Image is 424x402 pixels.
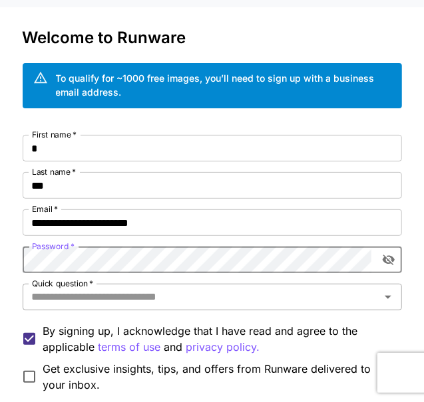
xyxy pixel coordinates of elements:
[32,129,77,140] label: First name
[56,71,391,99] div: To qualify for ~1000 free images, you’ll need to sign up with a business email address.
[32,278,93,289] label: Quick question
[377,248,401,272] button: toggle password visibility
[99,339,161,355] button: By signing up, I acknowledge that I have read and agree to the applicable and privacy policy.
[379,288,397,306] button: Open
[32,241,75,252] label: Password
[43,361,391,393] span: Get exclusive insights, tips, and offers from Runware delivered to your inbox.
[23,29,402,47] h3: Welcome to Runware
[186,339,260,355] p: privacy policy.
[43,323,391,355] p: By signing up, I acknowledge that I have read and agree to the applicable and
[32,203,58,215] label: Email
[186,339,260,355] button: By signing up, I acknowledge that I have read and agree to the applicable terms of use and
[32,166,76,177] label: Last name
[99,339,161,355] p: terms of use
